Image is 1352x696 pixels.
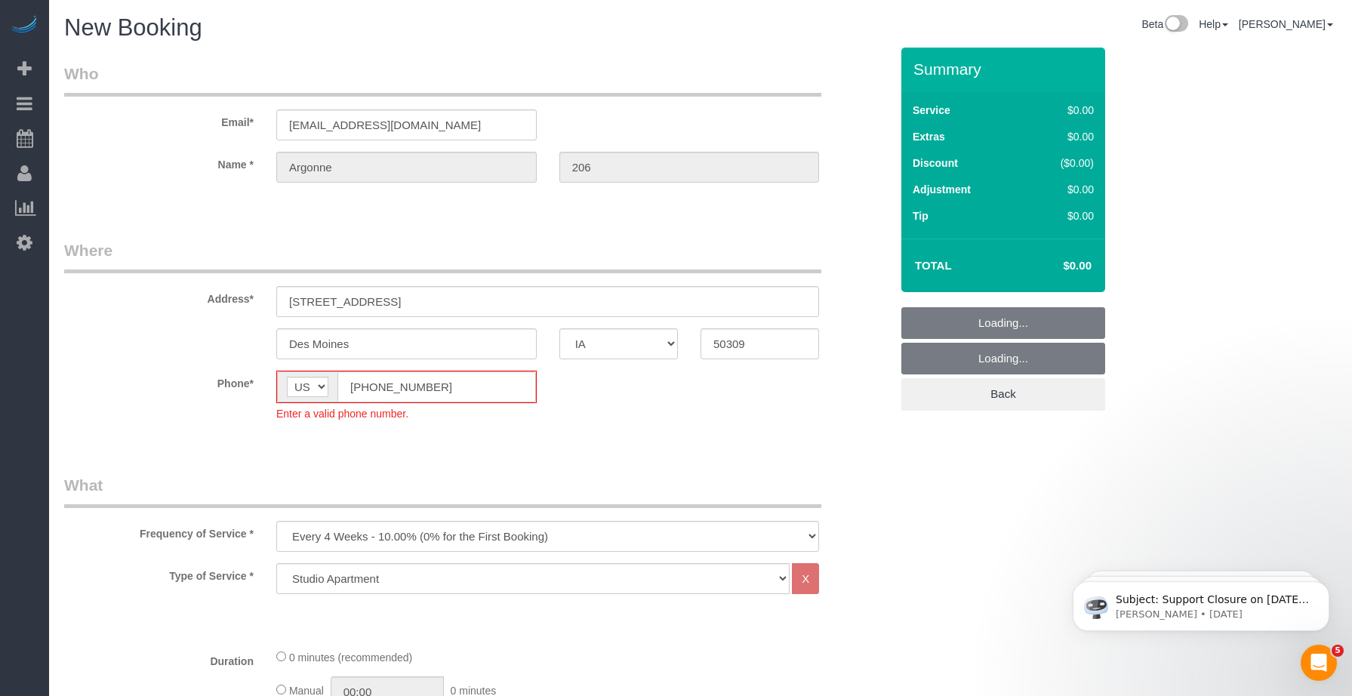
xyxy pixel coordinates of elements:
[276,152,537,183] input: First Name*
[1332,645,1344,657] span: 5
[1141,18,1188,30] a: Beta
[9,15,39,36] img: Automaid Logo
[337,371,536,402] input: Phone*
[701,328,819,359] input: Zip Code*
[913,103,950,118] label: Service
[913,208,929,223] label: Tip
[901,378,1105,410] a: Back
[276,403,537,421] div: Enter a valid phone number.
[64,474,821,508] legend: What
[53,286,265,306] label: Address*
[913,60,1098,78] h3: Summary
[1199,18,1228,30] a: Help
[53,152,265,172] label: Name *
[913,182,971,197] label: Adjustment
[53,563,265,584] label: Type of Service *
[559,152,820,183] input: Last Name*
[913,129,945,144] label: Extras
[1301,645,1337,681] iframe: Intercom live chat
[1029,129,1094,144] div: $0.00
[53,371,265,391] label: Phone*
[289,651,412,664] span: 0 minutes (recommended)
[1029,156,1094,171] div: ($0.00)
[276,109,537,140] input: Email*
[64,239,821,273] legend: Where
[53,648,265,669] label: Duration
[1029,182,1094,197] div: $0.00
[1029,103,1094,118] div: $0.00
[53,109,265,130] label: Email*
[66,58,260,72] p: Message from Ellie, sent 6w ago
[913,156,958,171] label: Discount
[1029,208,1094,223] div: $0.00
[1018,260,1092,273] h4: $0.00
[64,14,202,41] span: New Booking
[66,44,259,281] span: Subject: Support Closure on [DATE] Hey Everyone: Automaid Support will be closed [DATE][DATE] in ...
[64,63,821,97] legend: Who
[1239,18,1333,30] a: [PERSON_NAME]
[1050,550,1352,655] iframe: Intercom notifications message
[915,259,952,272] strong: Total
[53,521,265,541] label: Frequency of Service *
[276,328,537,359] input: City*
[1163,15,1188,35] img: New interface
